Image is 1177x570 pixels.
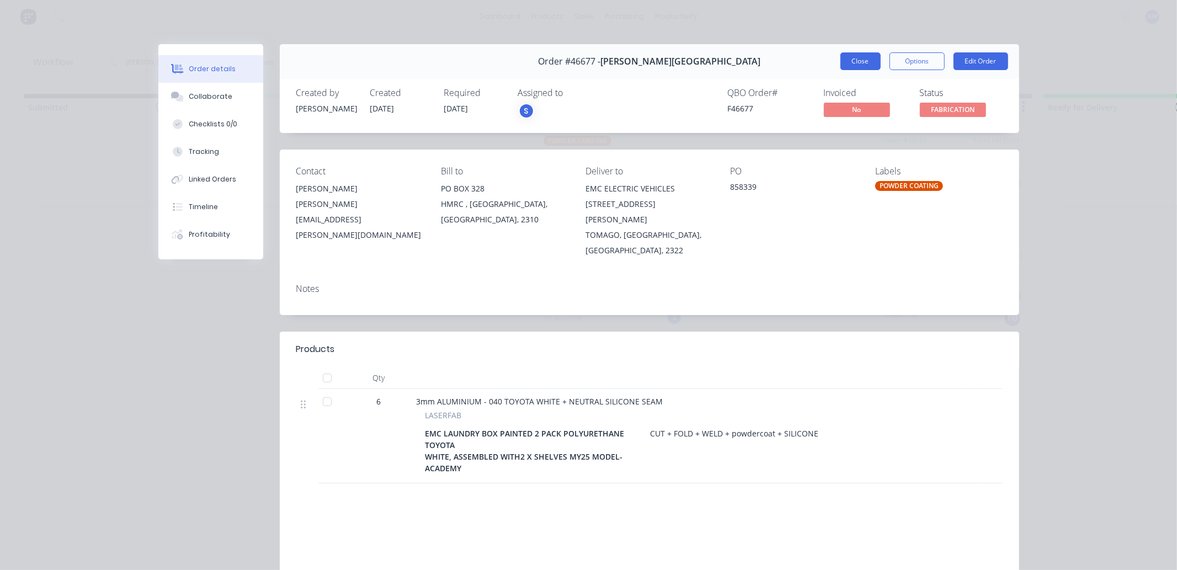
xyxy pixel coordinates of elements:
div: PO BOX 328HMRC , [GEOGRAPHIC_DATA], [GEOGRAPHIC_DATA], 2310 [441,181,568,227]
button: Timeline [158,193,263,221]
div: Status [920,88,1003,98]
button: Order details [158,55,263,83]
div: Collaborate [189,92,232,102]
div: Notes [296,284,1003,294]
div: Timeline [189,202,218,212]
span: [DATE] [444,103,468,114]
div: EMC ELECTRIC VEHICLES [STREET_ADDRESS][PERSON_NAME]TOMAGO, [GEOGRAPHIC_DATA], [GEOGRAPHIC_DATA], ... [585,181,712,258]
div: Tracking [189,147,219,157]
button: Edit Order [954,52,1008,70]
div: Order details [189,64,236,74]
button: Tracking [158,138,263,166]
div: Deliver to [585,166,712,177]
div: EMC LAUNDRY BOX PAINTED 2 PACK POLYURETHANE TOYOTA WHITE, ASSEMBLED WITH2 X SHELVES MY25 MODEL-AC... [425,425,646,476]
div: Bill to [441,166,568,177]
button: Linked Orders [158,166,263,193]
span: 3mm ALUMINIUM - 040 TOYOTA WHITE + NEUTRAL SILICONE SEAM [417,396,663,407]
div: Profitability [189,230,230,239]
div: [PERSON_NAME][PERSON_NAME][EMAIL_ADDRESS][PERSON_NAME][DOMAIN_NAME] [296,181,423,243]
div: Created [370,88,431,98]
div: Assigned to [518,88,629,98]
div: PO BOX 328 [441,181,568,196]
button: Profitability [158,221,263,248]
div: PO [731,166,858,177]
div: Required [444,88,505,98]
div: Invoiced [824,88,907,98]
span: Order #46677 - [538,56,600,67]
button: FABRICATION [920,103,986,119]
button: Checklists 0/0 [158,110,263,138]
button: Options [890,52,945,70]
div: [PERSON_NAME][EMAIL_ADDRESS][PERSON_NAME][DOMAIN_NAME] [296,196,423,243]
div: HMRC , [GEOGRAPHIC_DATA], [GEOGRAPHIC_DATA], 2310 [441,196,568,227]
div: TOMAGO, [GEOGRAPHIC_DATA], [GEOGRAPHIC_DATA], 2322 [585,227,712,258]
div: Products [296,343,335,356]
span: [PERSON_NAME][GEOGRAPHIC_DATA] [600,56,760,67]
div: 858339 [731,181,858,196]
span: FABRICATION [920,103,986,116]
div: CUT + FOLD + WELD + powdercoat + SILICONE [646,425,823,441]
div: Labels [875,166,1002,177]
div: Linked Orders [189,174,236,184]
div: Created by [296,88,357,98]
div: POWDER COATING [875,181,943,191]
span: 6 [377,396,381,407]
div: [PERSON_NAME] [296,103,357,114]
span: No [824,103,890,116]
div: [PERSON_NAME] [296,181,423,196]
button: Close [840,52,881,70]
button: Collaborate [158,83,263,110]
div: EMC ELECTRIC VEHICLES [STREET_ADDRESS][PERSON_NAME] [585,181,712,227]
button: S [518,103,535,119]
div: Contact [296,166,423,177]
span: [DATE] [370,103,395,114]
div: F46677 [728,103,811,114]
div: Checklists 0/0 [189,119,237,129]
span: LASERFAB [425,409,462,421]
div: QBO Order # [728,88,811,98]
div: Qty [346,367,412,389]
